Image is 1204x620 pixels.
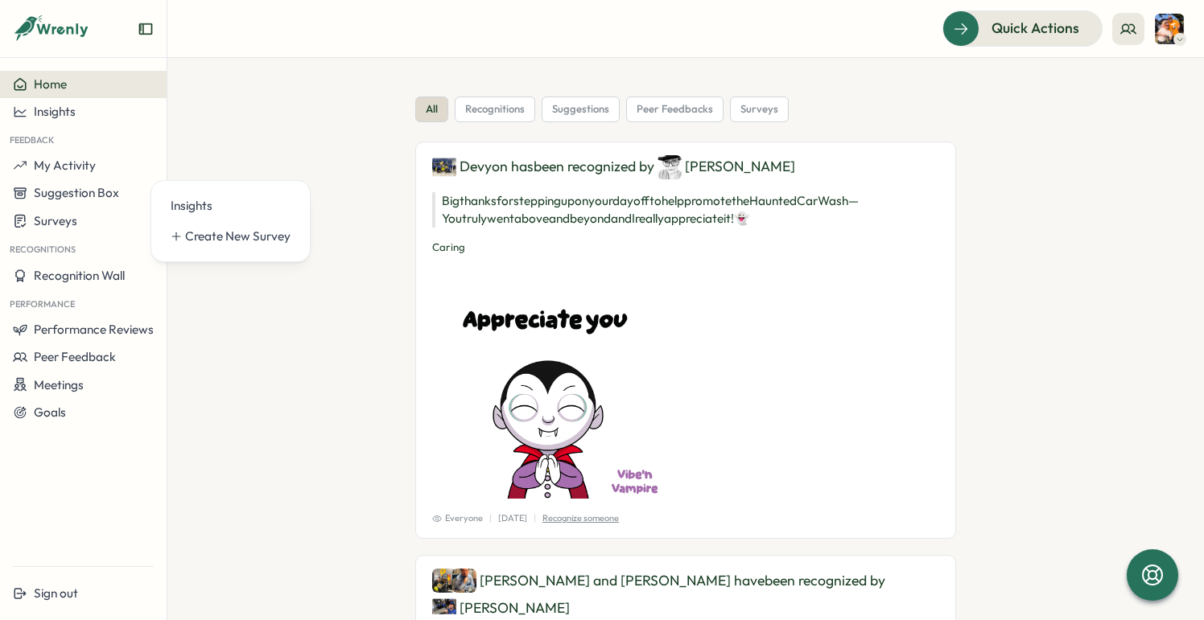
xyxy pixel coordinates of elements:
a: Create New Survey [164,221,297,252]
span: suggestions [552,102,609,117]
span: recognitions [465,102,525,117]
span: Suggestion Box [34,185,119,200]
p: | [489,511,492,525]
button: Expand sidebar [138,21,154,37]
span: My Activity [34,158,96,173]
span: Recognition Wall [34,268,125,283]
img: Devyon Johnson [432,155,456,179]
img: James Abernathy [432,569,456,593]
span: surveys [740,102,778,117]
img: Marilyn Bennett [658,155,682,179]
span: Goals [34,404,66,420]
img: Recognition Image [432,267,664,499]
div: [PERSON_NAME] and [PERSON_NAME] have been recognized by [432,569,939,620]
span: Surveys [34,213,77,228]
span: all [426,102,438,117]
p: Caring [432,240,939,255]
span: Performance Reviews [34,322,154,337]
div: Create New Survey [185,228,291,245]
img: William Parker [452,569,476,593]
button: Quick Actions [942,10,1103,46]
span: Peer Feedback [34,349,116,364]
div: [PERSON_NAME] [432,596,570,620]
div: [PERSON_NAME] [658,155,795,179]
span: Insights [34,104,76,119]
a: Insights [164,191,297,221]
span: Quick Actions [992,18,1079,39]
span: Home [34,76,67,92]
p: [DATE] [498,511,527,525]
img: Brandon Romagossa [432,596,456,620]
span: Sign out [34,585,78,601]
p: | [534,511,536,525]
div: Insights [171,197,291,215]
div: Devyon has been recognized by [432,155,939,179]
img: Bryan Doster [1154,14,1185,44]
p: Big thanks for stepping up on your day off to help promote the Haunted Car Wash—You truly went ab... [432,192,939,228]
span: Everyone [432,511,483,525]
p: Recognize someone [542,511,619,525]
span: peer feedbacks [637,102,713,117]
span: Meetings [34,377,84,392]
